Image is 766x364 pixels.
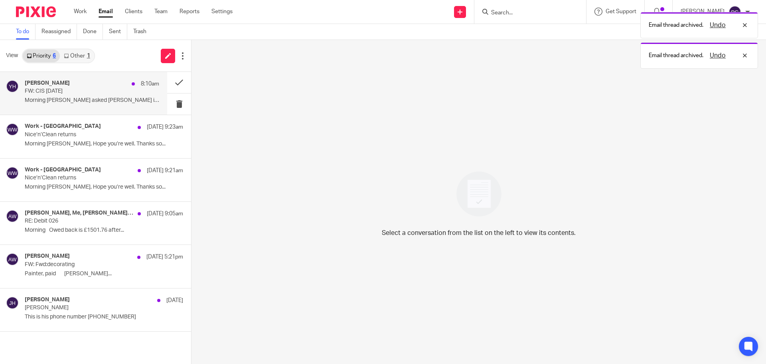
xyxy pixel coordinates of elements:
[147,123,183,131] p: [DATE] 9:23am
[707,51,728,60] button: Undo
[25,167,101,173] h4: Work - [GEOGRAPHIC_DATA]
[6,296,19,309] img: svg%3E
[649,21,703,29] p: Email thread archived.
[6,52,18,60] span: View
[25,141,183,147] p: Morning [PERSON_NAME], Hope you’re well. Thanks so...
[25,314,183,320] p: This is his phone number [PHONE_NUMBER]
[41,24,77,40] a: Reassigned
[25,175,152,181] p: Nice’n’Clean returns
[87,53,90,59] div: 1
[25,304,152,311] p: [PERSON_NAME]
[60,50,94,62] a: Other1
[25,210,134,217] h4: [PERSON_NAME], Me, [PERSON_NAME], [PERSON_NAME]
[6,210,19,223] img: svg%3E
[25,271,183,277] p: Painter, paid [PERSON_NAME]...
[25,80,70,87] h4: [PERSON_NAME]
[25,184,183,191] p: Morning [PERSON_NAME], Hope you’re well. Thanks so...
[6,80,19,93] img: svg%3E
[6,123,19,136] img: svg%3E
[99,8,113,16] a: Email
[109,24,127,40] a: Sent
[25,253,70,260] h4: [PERSON_NAME]
[141,80,159,88] p: 8:10am
[451,166,507,222] img: image
[25,218,152,225] p: RE: Debit 026
[53,53,56,59] div: 6
[154,8,168,16] a: Team
[6,167,19,179] img: svg%3E
[146,253,183,261] p: [DATE] 5:21pm
[25,131,152,138] p: Nice’n’Clean returns
[25,88,132,95] p: FW: CIS [DATE]
[25,261,152,268] p: FW: Fwd:decorating
[25,296,70,303] h4: [PERSON_NAME]
[211,8,233,16] a: Settings
[125,8,142,16] a: Clients
[147,210,183,218] p: [DATE] 9:05am
[16,6,56,17] img: Pixie
[649,52,703,60] p: Email thread archived.
[728,6,741,18] img: svg%3E
[25,227,183,234] p: Morning Owed back is £1501.76 after...
[6,253,19,266] img: svg%3E
[16,24,36,40] a: To do
[133,24,152,40] a: Trash
[166,296,183,304] p: [DATE]
[74,8,87,16] a: Work
[382,228,576,238] p: Select a conversation from the list on the left to view its contents.
[83,24,103,40] a: Done
[147,167,183,175] p: [DATE] 9:21am
[25,123,101,130] h4: Work - [GEOGRAPHIC_DATA]
[25,97,159,104] p: Morning [PERSON_NAME] asked [PERSON_NAME] if...
[23,50,60,62] a: Priority6
[707,20,728,30] button: Undo
[180,8,199,16] a: Reports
